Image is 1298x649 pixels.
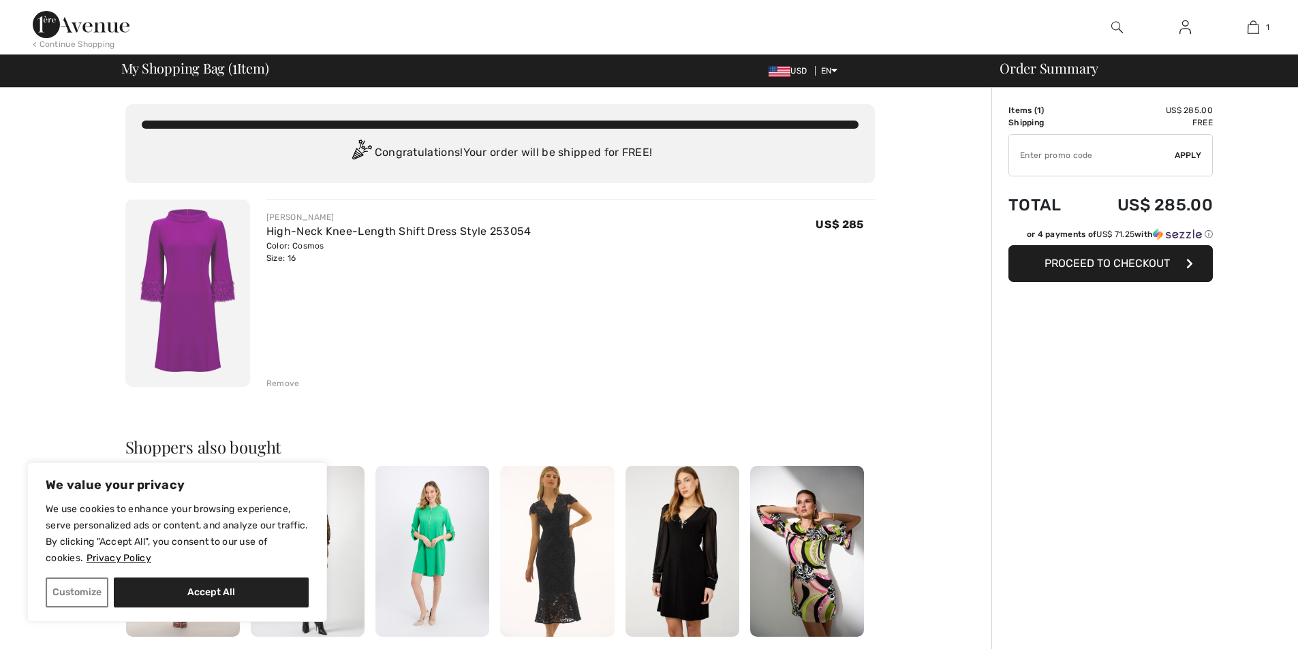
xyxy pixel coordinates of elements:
span: My Shopping Bag ( Item) [121,61,269,75]
div: < Continue Shopping [33,38,115,50]
td: US$ 285.00 [1081,104,1213,116]
div: or 4 payments ofUS$ 71.25withSezzle Click to learn more about Sezzle [1008,228,1213,245]
img: search the website [1111,19,1123,35]
td: US$ 285.00 [1081,182,1213,228]
div: or 4 payments of with [1027,228,1213,240]
td: Free [1081,116,1213,129]
img: My Info [1179,19,1191,35]
p: We use cookies to enhance your browsing experience, serve personalized ads or content, and analyz... [46,501,309,567]
td: Shipping [1008,116,1081,129]
div: Order Summary [983,61,1290,75]
div: Remove [266,377,300,390]
img: V-Neck Mini Dress Style 254029 [625,466,739,637]
h2: Shoppers also bought [125,439,875,455]
img: Mini High-Neck Shift Dress Style 232201 [375,466,489,637]
img: US Dollar [769,66,790,77]
td: Total [1008,182,1081,228]
img: My Bag [1248,19,1259,35]
span: EN [821,66,838,76]
span: Apply [1175,149,1202,161]
img: Sezzle [1153,228,1202,240]
div: [PERSON_NAME] [266,211,531,223]
span: USD [769,66,812,76]
td: Items ( ) [1008,104,1081,116]
span: 1 [232,58,237,76]
button: Customize [46,577,108,607]
img: Satin Retro Print Straight Dress Style 252183 [750,466,864,637]
a: Privacy Policy [86,552,152,565]
a: Sign In [1169,19,1202,36]
span: 1 [1266,21,1269,33]
div: Color: Cosmos Size: 16 [266,240,531,264]
span: Proceed to Checkout [1045,257,1170,270]
p: We value your privacy [46,477,309,493]
span: US$ 285 [816,218,863,231]
span: 1 [1037,106,1041,115]
img: High-Neck Knee-Length Shift Dress Style 253054 [125,200,250,387]
img: Congratulation2.svg [347,140,375,167]
a: High-Neck Knee-Length Shift Dress Style 253054 [266,225,531,238]
a: 1 [1220,19,1286,35]
div: Congratulations! Your order will be shipped for FREE! [142,140,859,167]
button: Accept All [114,577,309,607]
input: Promo code [1009,135,1175,176]
div: We value your privacy [27,462,327,622]
img: Floral Lace Bodycon Dress Style 251714 [500,466,614,637]
img: 1ère Avenue [33,11,129,38]
span: US$ 71.25 [1096,229,1134,239]
button: Proceed to Checkout [1008,245,1213,282]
